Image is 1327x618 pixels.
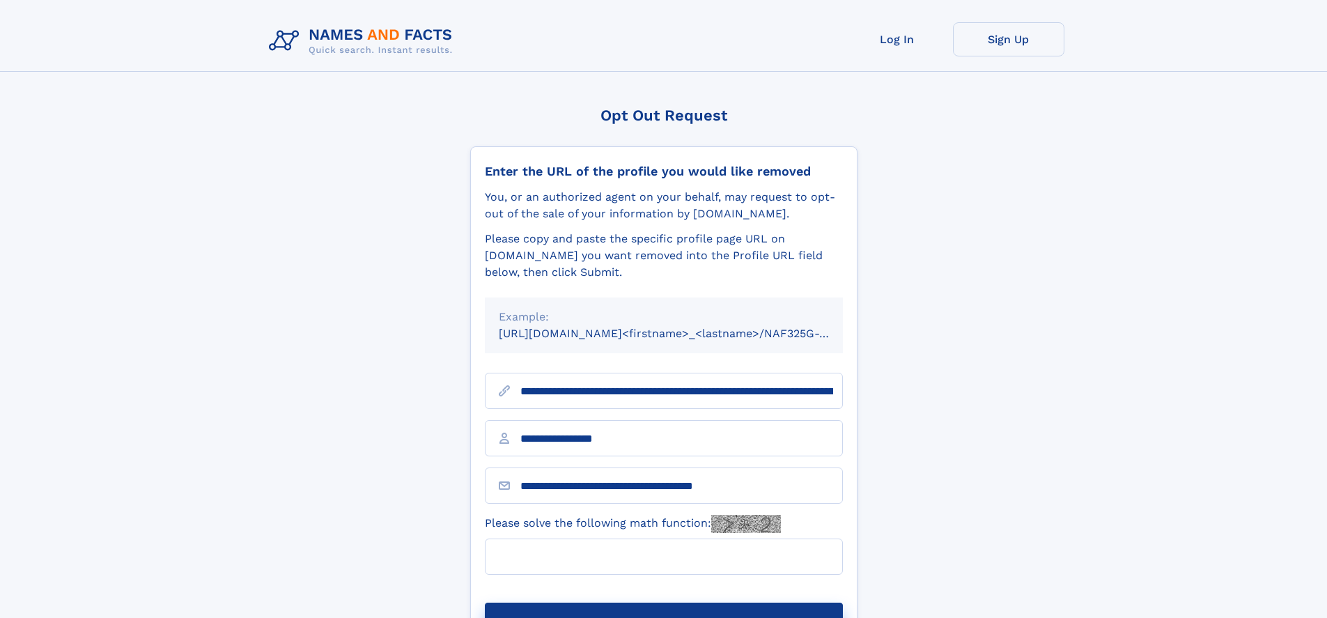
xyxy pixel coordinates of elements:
[485,189,843,222] div: You, or an authorized agent on your behalf, may request to opt-out of the sale of your informatio...
[470,107,857,124] div: Opt Out Request
[953,22,1064,56] a: Sign Up
[485,164,843,179] div: Enter the URL of the profile you would like removed
[841,22,953,56] a: Log In
[485,231,843,281] div: Please copy and paste the specific profile page URL on [DOMAIN_NAME] you want removed into the Pr...
[499,327,869,340] small: [URL][DOMAIN_NAME]<firstname>_<lastname>/NAF325G-xxxxxxxx
[485,515,781,533] label: Please solve the following math function:
[499,309,829,325] div: Example:
[263,22,464,60] img: Logo Names and Facts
